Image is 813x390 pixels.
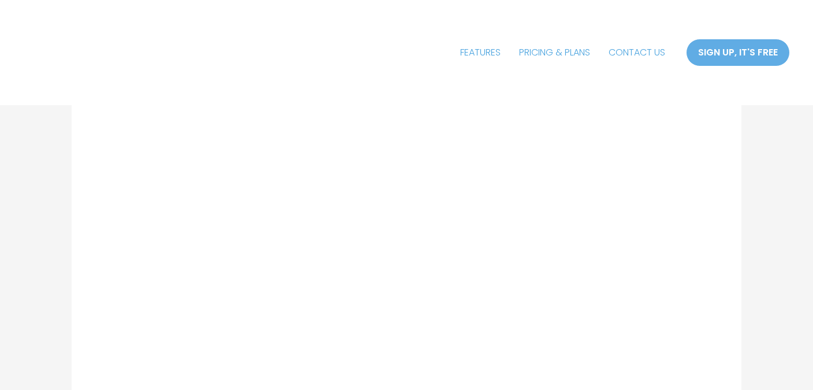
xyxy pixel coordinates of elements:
a: CONTACT US [599,38,674,67]
a: FEATURES [451,38,510,67]
a: PRICING & PLANS [510,38,599,67]
nav: Site Navigation [451,38,674,67]
a: SIGN UP, IT'S FREE [686,39,790,66]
